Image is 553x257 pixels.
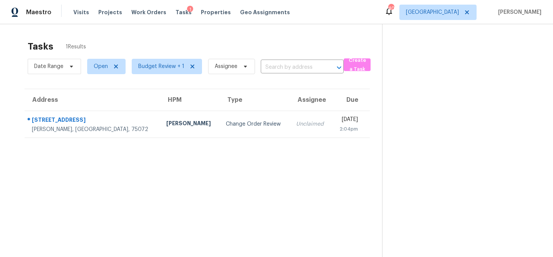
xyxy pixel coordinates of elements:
div: Change Order Review [226,120,284,128]
span: Visits [73,8,89,16]
span: Create a Task [348,56,367,74]
span: Assignee [215,63,237,70]
span: 1 Results [66,43,86,51]
span: [PERSON_NAME] [495,8,541,16]
span: [GEOGRAPHIC_DATA] [406,8,459,16]
span: Projects [98,8,122,16]
span: Date Range [34,63,63,70]
span: Budget Review + 1 [138,63,184,70]
div: [PERSON_NAME] [166,119,214,129]
span: Tasks [176,10,192,15]
div: Unclaimed [296,120,326,128]
div: 2:04pm [338,125,358,133]
button: Create a Task [344,58,371,71]
span: Geo Assignments [240,8,290,16]
div: [DATE] [338,116,358,125]
div: 1 [187,6,193,13]
th: Address [25,89,160,111]
th: Type [220,89,290,111]
div: 40 [388,5,394,12]
div: [PERSON_NAME], [GEOGRAPHIC_DATA], 75072 [32,126,154,133]
div: [STREET_ADDRESS] [32,116,154,126]
th: Due [332,89,370,111]
th: HPM [160,89,220,111]
span: Work Orders [131,8,166,16]
input: Search by address [261,61,322,73]
h2: Tasks [28,43,53,50]
span: Properties [201,8,231,16]
button: Open [334,62,344,73]
th: Assignee [290,89,332,111]
span: Maestro [26,8,51,16]
span: Open [94,63,108,70]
